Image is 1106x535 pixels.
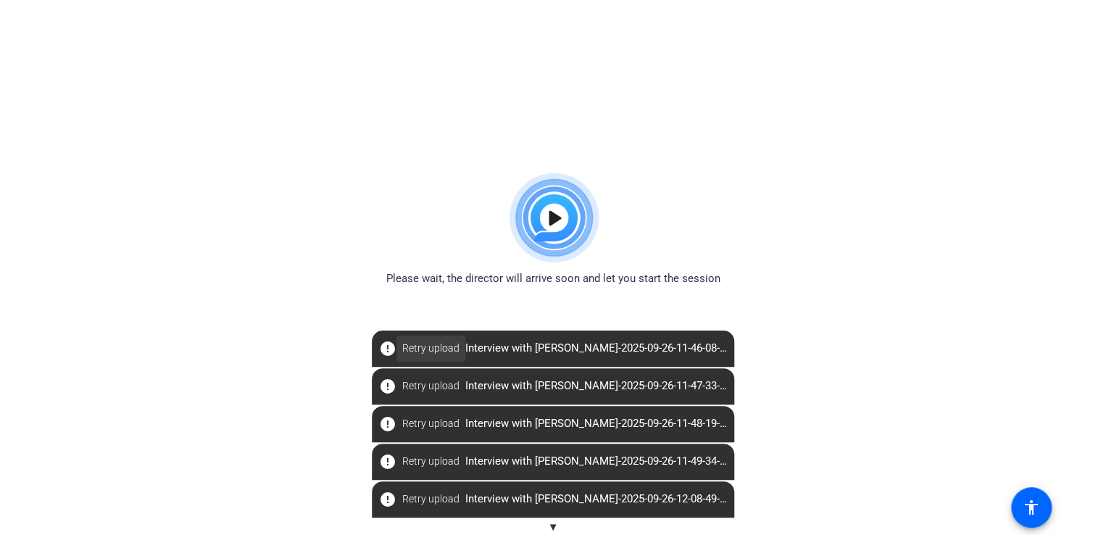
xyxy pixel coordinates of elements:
span: Retry upload [402,416,460,431]
span: Interview with [PERSON_NAME]-2025-09-26-11-47-33-348-1.webm [372,373,734,399]
mat-icon: error [379,415,396,433]
span: Retry upload [402,378,460,394]
span: Please wait, the director will arrive soon and let you start the session [386,270,720,287]
mat-icon: error [379,340,396,357]
span: ▼ [548,521,559,534]
span: Interview with [PERSON_NAME]-2025-09-26-11-48-19-544-1.webm [372,411,734,437]
span: Retry upload [402,492,460,507]
mat-icon: accessibility [1023,499,1040,516]
mat-icon: error [379,378,396,395]
span: Interview with [PERSON_NAME]-2025-09-26-12-08-49-964-1.webm [372,486,734,513]
mat-icon: error [379,491,396,508]
mat-icon: error [379,453,396,470]
span: Retry upload [402,341,460,356]
span: Interview with [PERSON_NAME]-2025-09-26-11-49-34-493-1.webm [372,449,734,475]
span: Interview with [PERSON_NAME]-2025-09-26-11-46-08-597-0.webm [372,336,734,362]
span: Retry upload [402,454,460,469]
